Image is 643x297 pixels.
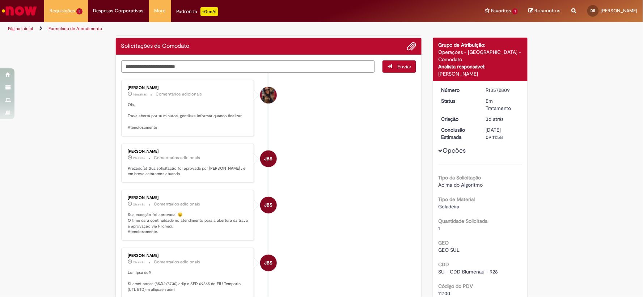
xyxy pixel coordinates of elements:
span: JBS [265,196,273,214]
span: 2h atrás [134,156,145,160]
textarea: Digite sua mensagem aqui... [121,60,375,73]
a: Formulário de Atendimento [48,26,102,31]
span: 3 [76,8,83,14]
span: Favoritos [491,7,511,14]
small: Comentários adicionais [154,259,200,265]
a: Rascunhos [529,8,561,14]
span: 1 [512,8,518,14]
a: Página inicial [8,26,33,31]
div: Em Tratamento [486,97,520,112]
span: SU - CDD Blumenau - 928 [439,268,498,275]
span: 2h atrás [134,202,145,207]
div: Operações - [GEOGRAPHIC_DATA] - Comodato [439,48,522,63]
div: Jacqueline Batista Shiota [260,197,277,213]
span: Despesas Corporativas [93,7,144,14]
time: 29/09/2025 09:11:36 [134,202,145,207]
div: [PERSON_NAME] [128,196,249,200]
time: 29/09/2025 10:49:58 [134,92,147,97]
span: 3d atrás [486,116,504,122]
span: JBS [265,150,273,167]
p: Olá, Trava aberta por 10 minutos, gentileza informar quando finalizar Atenciosamente [128,102,249,131]
dt: Status [436,97,481,105]
div: R13572809 [486,86,520,94]
span: Requisições [50,7,75,14]
div: Padroniza [177,7,218,16]
span: Geladeira [439,203,460,210]
div: [PERSON_NAME] [439,70,522,77]
b: Tipo da Solicitação [439,174,481,181]
b: CDD [439,261,449,268]
span: 16m atrás [134,92,147,97]
p: +GenAi [200,7,218,16]
p: Prezado(a), Sua solicitação foi aprovada por [PERSON_NAME] , e em breve estaremos atuando. [128,166,249,177]
img: ServiceNow [1,4,38,18]
small: Comentários adicionais [154,155,200,161]
dt: Número [436,86,481,94]
time: 29/09/2025 09:11:29 [134,260,145,264]
div: [PERSON_NAME] [128,86,249,90]
span: DR [591,8,596,13]
button: Enviar [382,60,416,73]
b: Quantidade Solicitada [439,218,488,224]
div: Jacqueline Batista Shiota [260,150,277,167]
div: Grupo de Atribuição: [439,41,522,48]
div: Jacqueline Batista Shiota [260,255,277,271]
div: 27/09/2025 10:35:39 [486,115,520,123]
dt: Conclusão Estimada [436,126,481,141]
span: GEO SUL [439,247,460,253]
time: 27/09/2025 10:35:39 [486,116,504,122]
span: [PERSON_NAME] [601,8,638,14]
ul: Trilhas de página [5,22,423,35]
button: Adicionar anexos [407,42,416,51]
div: [DATE] 09:11:58 [486,126,520,141]
span: Rascunhos [535,7,561,14]
small: Comentários adicionais [154,201,200,207]
div: [PERSON_NAME] [128,254,249,258]
span: Enviar [397,63,411,70]
small: Comentários adicionais [156,91,202,97]
div: Analista responsável: [439,63,522,70]
b: Código do PDV [439,283,473,289]
span: 11700 [439,290,450,297]
span: Acima do Algoritmo [439,182,483,188]
span: 2h atrás [134,260,145,264]
time: 29/09/2025 09:11:58 [134,156,145,160]
span: 1 [439,225,440,232]
span: JBS [265,254,273,272]
div: Desiree da Silva Germano [260,87,277,103]
dt: Criação [436,115,481,123]
div: [PERSON_NAME] [128,149,249,154]
h2: Solicitações de Comodato Histórico de tíquete [121,43,190,50]
p: Sua exceção foi aprovada! 😊 O time dará continuidade no atendimento para a abertura da trava e ap... [128,212,249,235]
b: Tipo de Material [439,196,475,203]
span: More [155,7,166,14]
b: GEO [439,239,449,246]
